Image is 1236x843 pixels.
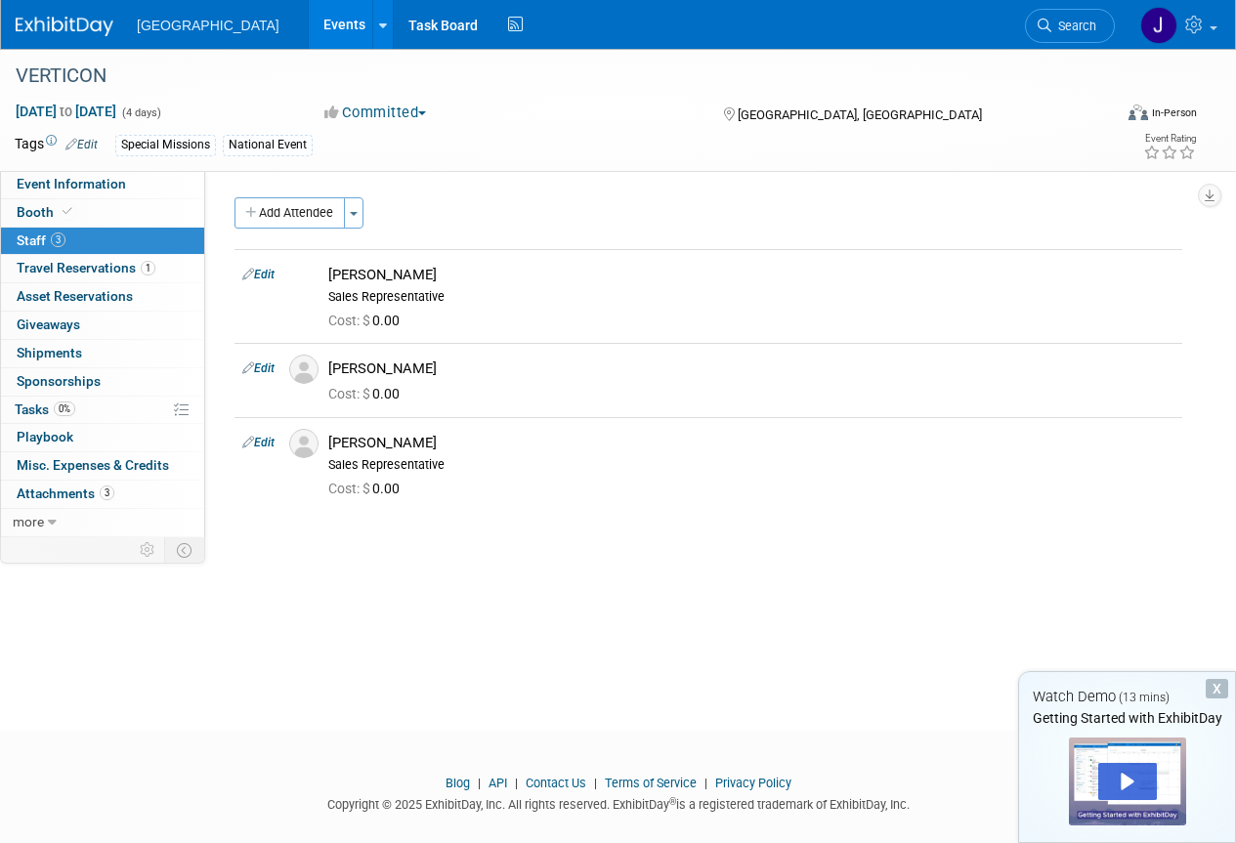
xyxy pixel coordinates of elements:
[13,514,44,529] span: more
[328,481,372,496] span: Cost: $
[17,345,82,360] span: Shipments
[446,776,470,790] a: Blog
[738,107,982,122] span: [GEOGRAPHIC_DATA], [GEOGRAPHIC_DATA]
[669,796,676,807] sup: ®
[1140,7,1177,44] img: Jeremy Sobolik
[17,260,155,275] span: Travel Reservations
[328,386,372,401] span: Cost: $
[165,537,205,563] td: Toggle Event Tabs
[715,776,791,790] a: Privacy Policy
[1,509,204,536] a: more
[17,373,101,389] span: Sponsorships
[17,204,76,220] span: Booth
[328,434,1174,452] div: [PERSON_NAME]
[1206,679,1228,698] div: Dismiss
[289,355,319,384] img: Associate-Profile-5.png
[17,232,65,248] span: Staff
[328,457,1174,473] div: Sales Representative
[242,361,275,375] a: Edit
[1024,102,1197,131] div: Event Format
[328,313,372,328] span: Cost: $
[120,106,161,119] span: (4 days)
[1,397,204,424] a: Tasks0%
[318,103,434,123] button: Committed
[1,312,204,339] a: Giveaways
[328,266,1174,284] div: [PERSON_NAME]
[65,138,98,151] a: Edit
[15,134,98,156] td: Tags
[328,359,1174,378] div: [PERSON_NAME]
[1,340,204,367] a: Shipments
[223,135,313,155] div: National Event
[700,776,712,790] span: |
[328,289,1174,305] div: Sales Representative
[234,197,345,229] button: Add Attendee
[1,255,204,282] a: Travel Reservations1
[328,313,407,328] span: 0.00
[57,104,75,119] span: to
[510,776,523,790] span: |
[589,776,602,790] span: |
[242,268,275,281] a: Edit
[473,776,486,790] span: |
[1019,687,1235,707] div: Watch Demo
[1129,105,1148,120] img: Format-Inperson.png
[526,776,586,790] a: Contact Us
[289,429,319,458] img: Associate-Profile-5.png
[17,176,126,191] span: Event Information
[1143,134,1196,144] div: Event Rating
[131,537,165,563] td: Personalize Event Tab Strip
[17,288,133,304] span: Asset Reservations
[1019,708,1235,728] div: Getting Started with ExhibitDay
[15,401,75,417] span: Tasks
[54,401,75,416] span: 0%
[1,171,204,198] a: Event Information
[9,59,1096,94] div: VERTICON
[1098,763,1157,800] div: Play
[1,228,204,255] a: Staff3
[63,206,72,217] i: Booth reservation complete
[51,232,65,247] span: 3
[1025,9,1115,43] a: Search
[17,457,169,473] span: Misc. Expenses & Credits
[242,436,275,449] a: Edit
[1119,691,1170,704] span: (13 mins)
[328,386,407,401] span: 0.00
[1,368,204,396] a: Sponsorships
[328,481,407,496] span: 0.00
[489,776,507,790] a: API
[115,135,216,155] div: Special Missions
[1,283,204,311] a: Asset Reservations
[1,481,204,508] a: Attachments3
[15,103,117,120] span: [DATE] [DATE]
[17,485,114,501] span: Attachments
[1,424,204,451] a: Playbook
[605,776,697,790] a: Terms of Service
[1,452,204,480] a: Misc. Expenses & Credits
[1151,105,1197,120] div: In-Person
[1,199,204,227] a: Booth
[17,316,80,332] span: Giveaways
[100,485,114,500] span: 3
[1051,19,1096,33] span: Search
[141,261,155,275] span: 1
[137,18,279,33] span: [GEOGRAPHIC_DATA]
[17,429,73,444] span: Playbook
[16,17,113,36] img: ExhibitDay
